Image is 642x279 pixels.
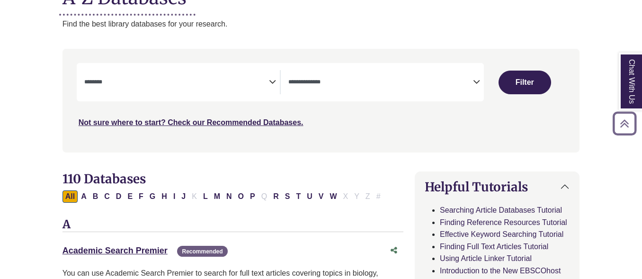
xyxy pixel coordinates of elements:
[147,190,158,203] button: Filter Results G
[90,190,101,203] button: Filter Results B
[327,190,339,203] button: Filter Results W
[62,190,78,203] button: All
[62,246,168,255] a: Academic Search Premier
[62,192,384,200] div: Alpha-list to filter by first letter of database name
[178,190,188,203] button: Filter Results J
[159,190,170,203] button: Filter Results H
[136,190,146,203] button: Filter Results F
[316,190,327,203] button: Filter Results V
[78,190,89,203] button: Filter Results A
[211,190,223,203] button: Filter Results M
[499,71,551,94] button: Submit for Search Results
[304,190,315,203] button: Filter Results U
[125,190,135,203] button: Filter Results E
[235,190,247,203] button: Filter Results O
[62,218,403,232] h3: A
[440,254,532,262] a: Using Article Linker Tutorial
[440,206,562,214] a: Searching Article Databases Tutorial
[440,230,563,238] a: Effective Keyword Searching Tutorial
[101,190,113,203] button: Filter Results C
[177,246,227,257] span: Recommended
[62,18,580,30] p: Find the best library databases for your research.
[440,218,567,226] a: Finding Reference Resources Tutorial
[247,190,258,203] button: Filter Results P
[62,171,146,187] span: 110 Databases
[282,190,293,203] button: Filter Results S
[293,190,303,203] button: Filter Results T
[223,190,235,203] button: Filter Results N
[84,79,269,87] textarea: Search
[170,190,178,203] button: Filter Results I
[113,190,125,203] button: Filter Results D
[62,49,580,152] nav: Search filters
[270,190,282,203] button: Filter Results R
[415,172,579,202] button: Helpful Tutorials
[288,79,473,87] textarea: Search
[440,243,548,251] a: Finding Full Text Articles Tutorial
[609,117,640,130] a: Back to Top
[200,190,211,203] button: Filter Results L
[79,118,303,126] a: Not sure where to start? Check our Recommended Databases.
[384,242,403,260] button: Share this database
